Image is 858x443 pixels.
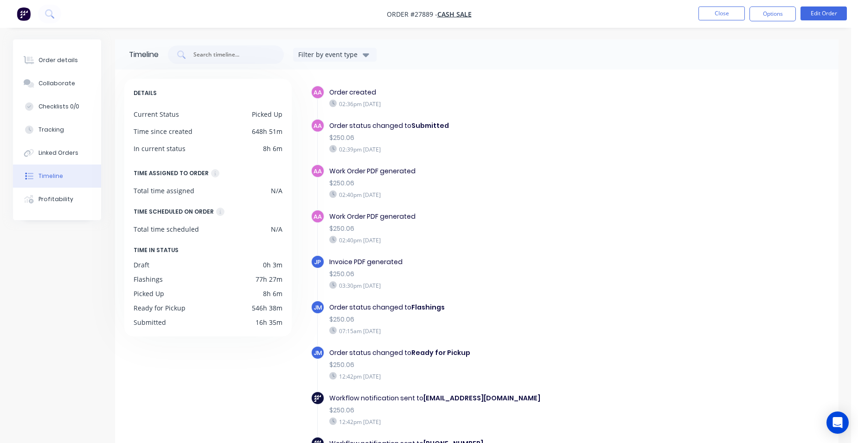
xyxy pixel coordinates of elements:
[13,49,101,72] button: Order details
[13,95,101,118] button: Checklists 0/0
[314,348,322,357] span: JM
[329,224,650,234] div: $250.06
[329,418,650,426] div: 12:42pm [DATE]
[329,236,650,244] div: 02:40pm [DATE]
[271,186,282,196] div: N/A
[134,274,163,284] div: Flashings
[329,327,650,335] div: 07:15am [DATE]
[252,109,282,119] div: Picked Up
[329,360,650,370] div: $250.06
[329,133,650,143] div: $250.06
[134,317,166,327] div: Submitted
[329,348,650,358] div: Order status changed to
[17,7,31,21] img: Factory
[134,245,179,255] span: TIME IN STATUS
[423,393,540,403] b: [EMAIL_ADDRESS][DOMAIN_NAME]
[252,303,282,313] div: 546h 38m
[129,49,159,60] div: Timeline
[698,6,745,20] button: Close
[134,224,199,234] div: Total time scheduled
[314,212,322,221] span: AA
[134,109,179,119] div: Current Status
[298,50,360,59] div: Filter by event type
[329,405,650,415] div: $250.06
[329,281,650,290] div: 03:30pm [DATE]
[134,260,149,270] div: Draft
[134,127,192,136] div: Time since created
[329,190,650,199] div: 02:40pm [DATE]
[314,88,322,97] span: AA
[387,10,437,19] span: Order #27889 -
[329,269,650,279] div: $250.06
[13,72,101,95] button: Collaborate
[411,348,470,357] b: Ready for Pickup
[134,207,214,217] div: TIME SCHEDULED ON ORDER
[13,165,101,188] button: Timeline
[192,50,269,59] input: Search timeline...
[134,88,157,98] span: DETAILS
[314,395,321,402] img: Factory Icon
[411,121,449,130] b: Submitted
[749,6,796,21] button: Options
[411,303,445,312] b: Flashings
[329,372,650,380] div: 12:42pm [DATE]
[263,260,282,270] div: 0h 3m
[314,167,322,176] span: AA
[329,100,650,108] div: 02:36pm [DATE]
[329,212,650,221] div: Work Order PDF generated
[252,127,282,136] div: 648h 51m
[293,48,377,62] button: Filter by event type
[38,79,75,88] div: Collaborate
[256,317,282,327] div: 16h 35m
[329,315,650,324] div: $250.06
[263,289,282,298] div: 8h 6m
[437,10,472,19] a: CASH SALE
[38,195,73,203] div: Profitability
[329,121,650,131] div: Order status changed to
[329,166,650,176] div: Work Order PDF generated
[329,257,650,267] div: Invoice PDF generated
[329,303,650,312] div: Order status changed to
[314,303,322,312] span: JM
[314,258,321,266] span: JP
[38,149,78,157] div: Linked Orders
[38,172,63,180] div: Timeline
[134,168,209,178] div: TIME ASSIGNED TO ORDER
[134,186,194,196] div: Total time assigned
[256,274,282,284] div: 77h 27m
[329,88,650,97] div: Order created
[38,126,64,134] div: Tracking
[263,144,282,153] div: 8h 6m
[134,303,186,313] div: Ready for Pickup
[13,118,101,141] button: Tracking
[329,145,650,153] div: 02:39pm [DATE]
[38,56,78,64] div: Order details
[271,224,282,234] div: N/A
[134,144,186,153] div: In current status
[38,102,79,111] div: Checklists 0/0
[329,393,650,403] div: Workflow notification sent to
[13,141,101,165] button: Linked Orders
[314,121,322,130] span: AA
[826,411,849,434] div: Open Intercom Messenger
[329,178,650,188] div: $250.06
[13,188,101,211] button: Profitability
[134,289,164,298] div: Picked Up
[800,6,847,20] button: Edit Order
